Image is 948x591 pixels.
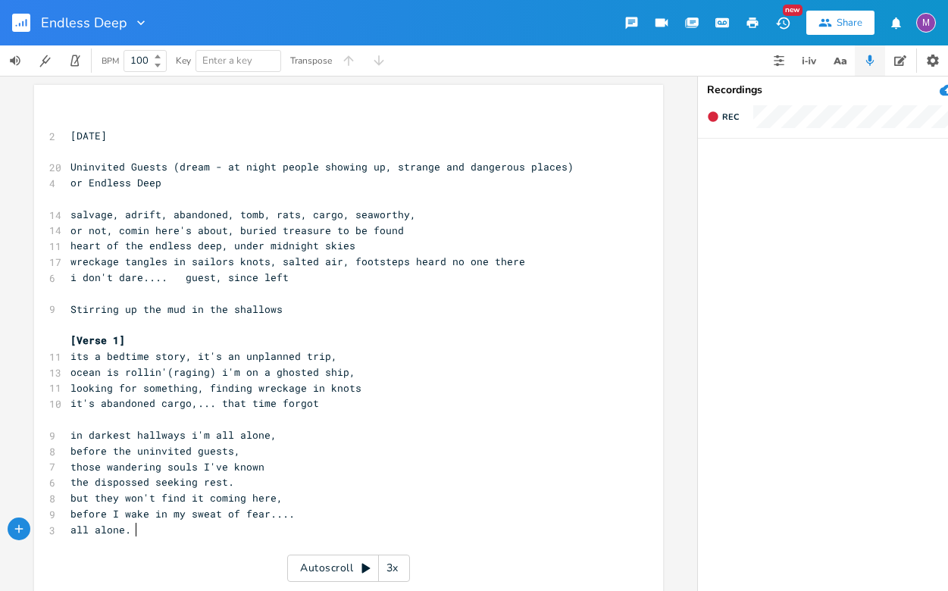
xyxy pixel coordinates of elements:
span: or not, comin here's about, buried treasure to be found [70,224,404,237]
span: Uninvited Guests (dream - at night people showing up, strange and dangerous places) [70,160,574,174]
div: Autoscroll [287,555,410,582]
span: ocean is rollin'(raging) i'm on a ghosted ship, [70,365,355,379]
button: Rec [701,105,745,129]
span: or Endless Deep [70,176,161,189]
button: Share [806,11,874,35]
div: Share [837,16,862,30]
button: M [916,5,936,40]
span: all alone. [70,523,131,536]
span: salvage, adrift, abandoned, tomb, rats, cargo, seaworthy, [70,208,416,221]
div: New [783,5,803,16]
span: its a bedtime story, it's an unplanned trip, [70,349,337,363]
span: before I wake in my sweat of fear.... [70,507,295,521]
div: Transpose [290,56,332,65]
span: [DATE] [70,129,107,142]
span: the dispossed seeking rest. [70,475,234,489]
div: Key [176,56,191,65]
span: [Verse 1] [70,333,125,347]
span: before the uninvited guests, [70,444,240,458]
span: but they won't find it coming here, [70,491,283,505]
span: wreckage tangles in sailors knots, salted air, footsteps heard no one there [70,255,525,268]
span: Endless Deep [41,16,127,30]
span: it's abandoned cargo,... that time forgot [70,396,319,410]
span: Enter a key [202,54,252,67]
button: New [768,9,798,36]
div: melindameshad [916,13,936,33]
span: i don't dare.... guest, since left [70,270,289,284]
span: heart of the endless deep, under midnight skies [70,239,355,252]
span: in darkest hallways i'm all alone, [70,428,277,442]
span: those wandering souls I've known [70,460,264,474]
div: 3x [379,555,406,582]
span: looking for something, finding wreckage in knots [70,381,361,395]
span: Rec [722,111,739,123]
span: Stirring up the mud in the shallows [70,302,283,316]
div: BPM [102,57,119,65]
